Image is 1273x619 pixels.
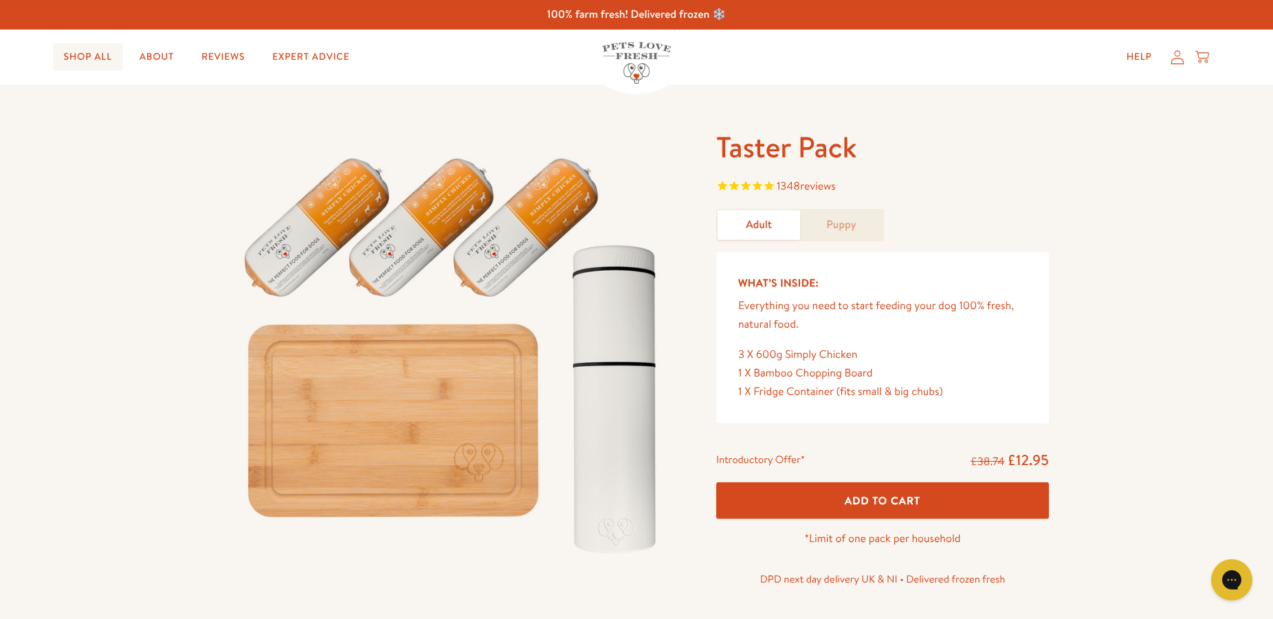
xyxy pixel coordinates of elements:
div: 1 X Fridge Container (fits small & big chubs) [738,383,1027,401]
span: £12.95 [1007,450,1049,470]
a: Adult [718,210,800,240]
img: Pets Love Fresh [602,42,671,84]
span: Add To Cart [845,493,920,508]
span: 1348 reviews [777,179,836,194]
h1: Taster Pack [716,128,1049,166]
a: Shop All [53,43,123,71]
span: 1 X Bamboo Chopping Board [738,365,873,381]
a: Reviews [190,43,256,71]
a: Help [1116,43,1163,71]
h5: What’s Inside: [738,274,1027,292]
a: Puppy [800,210,883,240]
img: Taster Pack - Adult [224,128,683,569]
div: Introductory Offer* [716,451,805,471]
s: £38.74 [971,454,1004,469]
p: *Limit of one pack per household [716,530,1049,548]
a: About [129,43,185,71]
div: 3 X 600g Simply Chicken [738,346,1027,364]
span: Rated 4.8 out of 5 stars 1348 reviews [716,177,1049,198]
iframe: Gorgias live chat messenger [1204,554,1259,605]
p: DPD next day delivery UK & NI • Delivered frozen fresh [716,570,1049,588]
a: Expert Advice [261,43,360,71]
span: reviews [800,179,836,194]
button: Add To Cart [716,482,1049,519]
p: Everything you need to start feeding your dog 100% fresh, natural food. [738,297,1027,334]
